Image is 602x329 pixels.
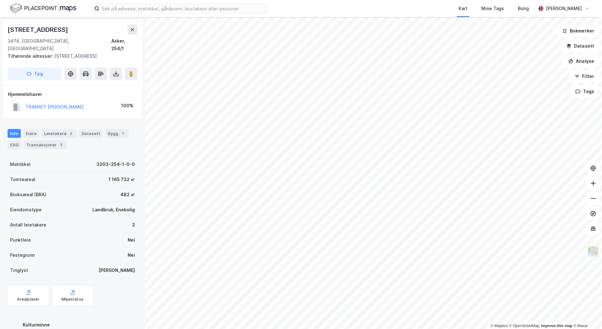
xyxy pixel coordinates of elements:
[8,37,111,52] div: 3474, [GEOGRAPHIC_DATA], [GEOGRAPHIC_DATA]
[105,129,129,138] div: Bygg
[541,324,572,328] a: Improve this map
[10,251,35,259] div: Festegrunn
[10,267,28,274] div: Tinglyst
[10,176,35,183] div: Tomteareal
[10,191,46,198] div: Bruksareal (BRA)
[23,129,39,138] div: Eiere
[8,52,132,60] div: [STREET_ADDRESS]
[120,130,126,137] div: 7
[92,206,135,214] div: Landbruk, Enebolig
[99,4,268,13] input: Søk på adresse, matrikkel, gårdeiere, leietakere eller personer
[99,267,135,274] div: [PERSON_NAME]
[58,142,64,148] div: 2
[120,191,135,198] div: 482 ㎡
[8,91,137,98] div: Hjemmelshaver
[23,321,135,329] div: Kulturminne
[10,221,46,229] div: Antall leietakere
[68,130,74,137] div: 2
[128,251,135,259] div: Nei
[570,299,602,329] div: Kontrollprogram for chat
[10,161,31,168] div: Matrikkel
[546,5,582,12] div: [PERSON_NAME]
[8,129,21,138] div: Info
[10,3,76,14] img: logo.f888ab2527a4732fd821a326f86c7f29.svg
[557,25,599,37] button: Bokmerker
[121,102,133,109] div: 100%
[8,140,21,149] div: ESG
[490,324,508,328] a: Mapbox
[42,129,77,138] div: Leietakere
[518,5,529,12] div: Bolig
[96,161,135,168] div: 3203-254-1-0-0
[570,299,602,329] iframe: Chat Widget
[24,140,67,149] div: Transaksjoner
[8,25,69,35] div: [STREET_ADDRESS]
[10,236,31,244] div: Punktleie
[570,85,599,98] button: Tags
[481,5,504,12] div: Mine Tags
[459,5,467,12] div: Kart
[10,206,42,214] div: Eiendomstype
[128,236,135,244] div: Nei
[17,297,39,302] div: Arealplaner
[587,245,599,257] img: Z
[132,221,135,229] div: 2
[563,55,599,68] button: Analyse
[569,70,599,83] button: Filter
[509,324,540,328] a: OpenStreetMap
[8,53,54,59] span: Tilhørende adresser:
[111,37,137,52] div: Asker, 254/1
[108,176,135,183] div: 1 165 732 ㎡
[61,297,84,302] div: Miljøstatus
[8,68,62,80] button: Tag
[79,129,103,138] div: Datasett
[561,40,599,52] button: Datasett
